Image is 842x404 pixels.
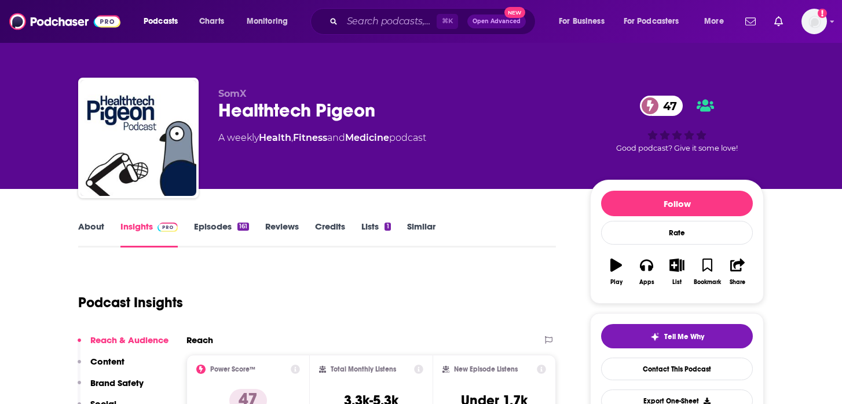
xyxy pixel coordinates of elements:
[723,251,753,293] button: Share
[194,221,249,248] a: Episodes161
[120,221,178,248] a: InsightsPodchaser Pro
[662,251,692,293] button: List
[342,12,437,31] input: Search podcasts, credits, & more...
[321,8,547,35] div: Search podcasts, credits, & more...
[631,251,661,293] button: Apps
[247,13,288,30] span: Monitoring
[265,221,299,248] a: Reviews
[315,221,345,248] a: Credits
[218,88,246,99] span: SomX
[770,12,788,31] a: Show notifications dropdown
[730,279,745,286] div: Share
[345,132,389,143] a: Medicine
[186,334,213,345] h2: Reach
[80,80,196,196] img: Healthtech Pigeon
[291,132,293,143] span: ,
[437,14,458,29] span: ⌘ K
[610,279,623,286] div: Play
[210,365,255,373] h2: Power Score™
[293,132,327,143] a: Fitness
[90,356,125,367] p: Content
[601,358,753,380] a: Contact This Podcast
[327,132,345,143] span: and
[640,96,683,116] a: 47
[467,14,526,28] button: Open AdvancedNew
[331,365,396,373] h2: Total Monthly Listens
[361,221,390,248] a: Lists1
[199,13,224,30] span: Charts
[801,9,827,34] button: Show profile menu
[78,221,104,248] a: About
[78,377,144,399] button: Brand Safety
[385,223,390,231] div: 1
[78,334,169,356] button: Reach & Audience
[601,191,753,216] button: Follow
[704,13,724,30] span: More
[801,9,827,34] img: User Profile
[696,12,738,31] button: open menu
[650,332,660,341] img: tell me why sparkle
[818,9,827,18] svg: Add a profile image
[90,377,144,388] p: Brand Safety
[237,223,249,231] div: 161
[473,19,521,24] span: Open Advanced
[601,251,631,293] button: Play
[590,88,764,160] div: 47Good podcast? Give it some love!
[651,96,683,116] span: 47
[801,9,827,34] span: Logged in as allisonstowell
[601,324,753,348] button: tell me why sparkleTell Me Why
[624,13,679,30] span: For Podcasters
[192,12,231,31] a: Charts
[551,12,619,31] button: open menu
[692,251,722,293] button: Bookmark
[616,144,738,152] span: Good podcast? Give it some love!
[144,13,178,30] span: Podcasts
[672,279,682,286] div: List
[694,279,721,286] div: Bookmark
[78,294,183,311] h1: Podcast Insights
[78,356,125,377] button: Content
[90,334,169,345] p: Reach & Audience
[504,7,525,18] span: New
[616,12,696,31] button: open menu
[407,221,435,248] a: Similar
[664,332,704,341] span: Tell Me Why
[601,221,753,245] div: Rate
[559,13,605,30] span: For Business
[259,132,291,143] a: Health
[639,279,654,286] div: Apps
[239,12,303,31] button: open menu
[9,10,120,32] img: Podchaser - Follow, Share and Rate Podcasts
[741,12,760,31] a: Show notifications dropdown
[454,365,518,373] h2: New Episode Listens
[218,131,426,145] div: A weekly podcast
[158,223,178,232] img: Podchaser Pro
[136,12,193,31] button: open menu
